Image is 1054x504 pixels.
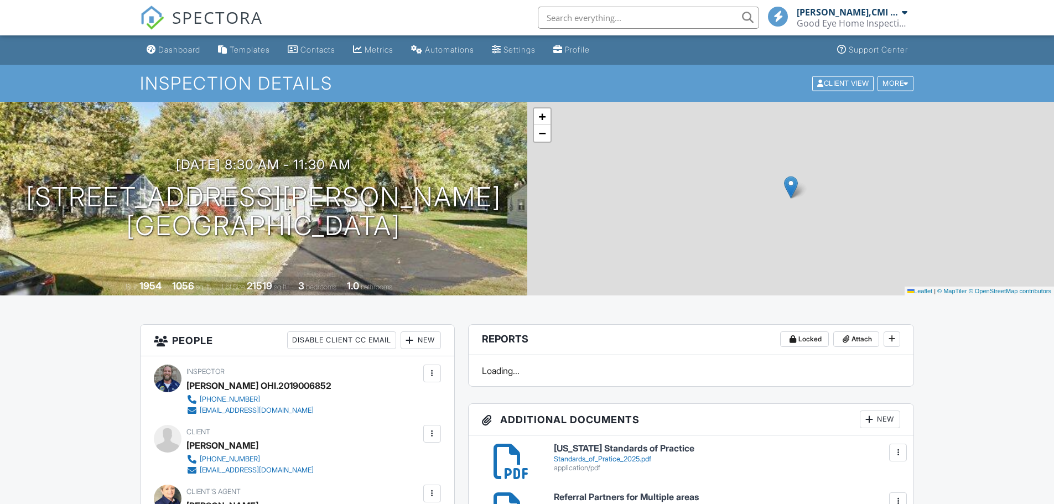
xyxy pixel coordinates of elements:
div: Disable Client CC Email [287,331,396,349]
div: [PHONE_NUMBER] [200,395,260,404]
a: [PHONE_NUMBER] [186,454,314,465]
span: Lot Size [222,283,245,291]
a: Zoom in [534,108,551,125]
span: sq.ft. [274,283,288,291]
div: application/pdf [554,464,901,472]
h1: Inspection Details [140,74,915,93]
div: [EMAIL_ADDRESS][DOMAIN_NAME] [200,466,314,475]
div: Support Center [849,45,908,54]
h1: [STREET_ADDRESS][PERSON_NAME] [GEOGRAPHIC_DATA] [26,183,501,241]
h6: [US_STATE] Standards of Practice [554,444,901,454]
div: [PERSON_NAME] [186,437,258,454]
a: Settings [487,40,540,60]
div: [PERSON_NAME] OHI.2019006852 [186,377,331,394]
div: Dashboard [158,45,200,54]
a: Support Center [833,40,912,60]
span: Client [186,428,210,436]
a: [EMAIL_ADDRESS][DOMAIN_NAME] [186,405,323,416]
div: Contacts [300,45,335,54]
div: Metrics [365,45,393,54]
span: SPECTORA [172,6,263,29]
span: Inspector [186,367,225,376]
span: sq. ft. [196,283,211,291]
a: Templates [214,40,274,60]
div: 1954 [139,280,162,292]
span: − [538,126,546,140]
div: New [401,331,441,349]
div: [PERSON_NAME],CMI OHI.2019004720 [797,7,899,18]
div: [EMAIL_ADDRESS][DOMAIN_NAME] [200,406,314,415]
input: Search everything... [538,7,759,29]
a: SPECTORA [140,15,263,38]
div: Templates [230,45,270,54]
span: + [538,110,546,123]
div: Settings [503,45,536,54]
a: Dashboard [142,40,205,60]
h3: [DATE] 8:30 am - 11:30 am [176,157,351,172]
a: Automations (Basic) [407,40,479,60]
span: bathrooms [361,283,392,291]
div: 21519 [247,280,272,292]
h3: People [141,325,454,356]
span: Client's Agent [186,487,241,496]
div: Profile [565,45,590,54]
a: [PHONE_NUMBER] [186,394,323,405]
h6: Referral Partners for Multiple areas [554,492,901,502]
a: Contacts [283,40,340,60]
a: Metrics [349,40,398,60]
div: 1056 [172,280,194,292]
div: More [878,76,913,91]
div: Good Eye Home Inspections, Sewer Scopes & Mold Testing [797,18,907,29]
img: The Best Home Inspection Software - Spectora [140,6,164,30]
span: Built [126,283,138,291]
a: © OpenStreetMap contributors [969,288,1051,294]
a: Client View [811,79,876,87]
div: [PHONE_NUMBER] [200,455,260,464]
a: Leaflet [907,288,932,294]
a: Company Profile [549,40,594,60]
h3: Additional Documents [469,404,914,435]
div: Client View [812,76,874,91]
img: Marker [784,176,798,199]
div: New [860,411,900,428]
a: © MapTiler [937,288,967,294]
a: Zoom out [534,125,551,142]
div: Automations [425,45,474,54]
span: bedrooms [306,283,336,291]
span: | [934,288,936,294]
div: 1.0 [347,280,359,292]
div: Standards_of_Pratice_2025.pdf [554,455,901,464]
a: [EMAIL_ADDRESS][DOMAIN_NAME] [186,465,314,476]
div: 3 [298,280,304,292]
a: [US_STATE] Standards of Practice Standards_of_Pratice_2025.pdf application/pdf [554,444,901,472]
